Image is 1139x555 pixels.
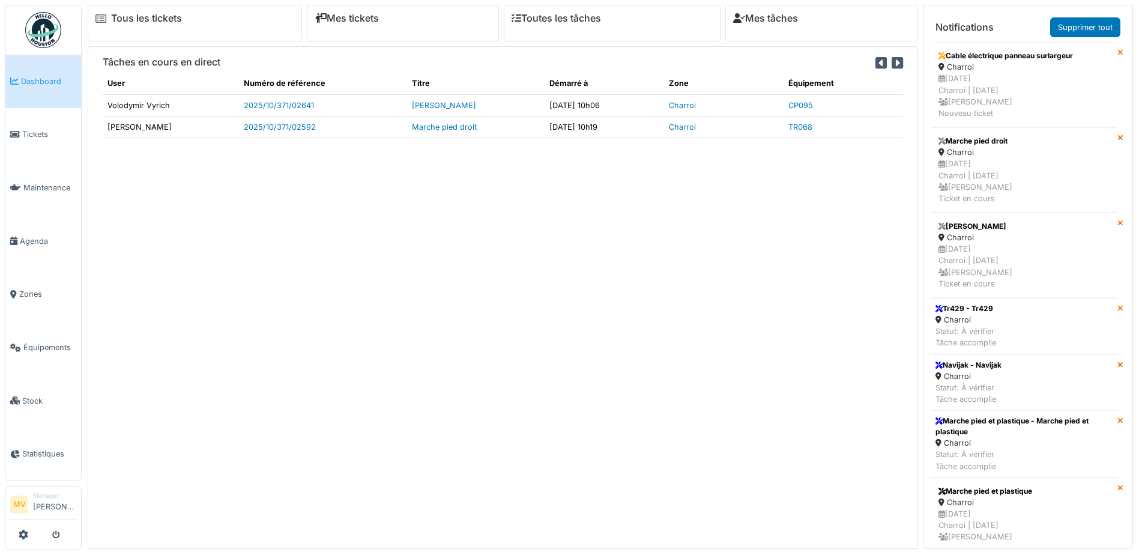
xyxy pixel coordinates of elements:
a: Mes tickets [315,13,379,24]
div: Manager [33,491,76,500]
div: Charroi [938,147,1110,158]
a: MV Manager[PERSON_NAME] [10,491,76,520]
a: Agenda [5,214,81,268]
td: Volodymir Vyrich [103,94,239,116]
span: Stock [22,395,76,407]
a: CP095 [788,101,813,110]
a: Zones [5,268,81,321]
h6: Notifications [935,22,994,33]
a: Tr429 - Tr429 Charroi Statut: À vérifierTâche accomplie [931,298,1117,354]
div: Charroi [935,371,1002,382]
li: [PERSON_NAME] [33,491,76,517]
a: Toutes les tâches [512,13,601,24]
span: translation missing: fr.shared.user [107,79,125,88]
span: Zones [19,288,76,300]
a: 2025/10/371/02592 [244,123,316,132]
div: Tr429 - Tr429 [935,303,996,314]
div: [PERSON_NAME] [938,221,1110,232]
td: [DATE] 10h19 [545,116,664,138]
img: Badge_color-CXgf-gQk.svg [25,12,61,48]
a: Marche pied droit Charroi [DATE]Charroi | [DATE] [PERSON_NAME]Ticket en cours [931,127,1117,213]
span: Maintenance [23,182,76,193]
a: Marche pied droit [412,123,477,132]
div: Cable électrique panneau surlargeur [938,50,1110,61]
div: Marche pied et plastique - Marche pied et plastique [935,416,1113,437]
a: Dashboard [5,55,81,108]
th: Équipement [784,73,903,94]
a: Navijak - Navijak Charroi Statut: À vérifierTâche accomplie [931,354,1117,411]
a: Statistiques [5,428,81,481]
div: Charroi [938,232,1110,243]
a: [PERSON_NAME] Charroi [DATE]Charroi | [DATE] [PERSON_NAME]Ticket en cours [931,213,1117,298]
div: Statut: À vérifier Tâche accomplie [935,326,996,348]
a: Équipements [5,321,81,374]
span: Dashboard [21,76,76,87]
span: Tickets [22,129,76,140]
div: Charroi [938,497,1110,508]
div: Marche pied droit [938,136,1110,147]
a: Tickets [5,108,81,162]
a: Cable électrique panneau surlargeur Charroi [DATE]Charroi | [DATE] [PERSON_NAME]Nouveau ticket [931,42,1117,127]
a: Marche pied et plastique - Marche pied et plastique Charroi Statut: À vérifierTâche accomplie [931,410,1117,478]
th: Zone [664,73,784,94]
div: Statut: À vérifier Tâche accomplie [935,382,1002,405]
th: Démarré à [545,73,664,94]
div: Navijak - Navijak [935,360,1002,371]
h6: Tâches en cours en direct [103,56,220,68]
span: Équipements [23,342,76,353]
li: MV [10,496,28,514]
span: Agenda [20,235,76,247]
a: 2025/10/371/02641 [244,101,314,110]
a: Charroi [669,123,696,132]
div: Charroi [935,437,1113,449]
div: [DATE] Charroi | [DATE] [PERSON_NAME] Ticket en cours [938,243,1110,290]
td: [PERSON_NAME] [103,116,239,138]
a: Maintenance [5,161,81,214]
span: Statistiques [22,448,76,459]
div: Statut: À vérifier Tâche accomplie [935,449,1113,472]
a: [PERSON_NAME] [412,101,476,110]
th: Titre [407,73,545,94]
div: Charroi [935,314,996,326]
th: Numéro de référence [239,73,407,94]
div: Charroi [938,61,1110,73]
a: Supprimer tout [1050,17,1120,37]
a: Mes tâches [733,13,798,24]
div: [DATE] Charroi | [DATE] [PERSON_NAME] Ticket en cours [938,158,1110,204]
div: [DATE] Charroi | [DATE] [PERSON_NAME] Nouveau ticket [938,73,1110,119]
a: TR068 [788,123,812,132]
a: Stock [5,374,81,428]
a: Charroi [669,101,696,110]
a: Tous les tickets [111,13,182,24]
div: [DATE] Charroi | [DATE] [PERSON_NAME] Ticket en cours [938,508,1110,554]
div: Marche pied et plastique [938,486,1110,497]
td: [DATE] 10h06 [545,94,664,116]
